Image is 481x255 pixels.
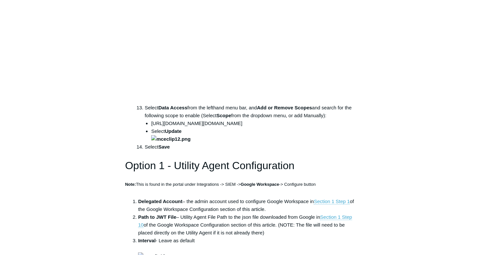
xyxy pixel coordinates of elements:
[151,128,190,142] strong: Update
[314,199,350,204] a: Section 1 Step 1
[217,113,231,118] strong: Scope
[158,144,170,150] strong: Save
[257,105,312,110] strong: Add or Remove Scopes
[151,120,356,127] li: [URL][DOMAIN_NAME][DOMAIN_NAME]
[138,199,182,204] strong: Delegated Account
[125,182,316,187] span: This is found in the portal under Integrations -> SIEM -> -> Configure button
[125,182,136,187] strong: Note:
[151,127,356,143] li: Select
[125,157,356,191] h1: Option 1 - Utility Agent Configuration
[158,105,187,110] strong: Data Access
[145,104,356,143] li: Select from the lefthand menu bar, and and search for the following scope to enable (Select from ...
[138,238,155,243] strong: Interval
[138,214,176,220] strong: Path to JWT File
[138,198,356,213] li: – the admin account used to configure Google Workspace in of the Google Workspace Configuration s...
[138,213,356,237] li: – Utility Agent File Path to the json file downloaded from Google in of the Google Workspace Conf...
[241,182,279,187] strong: Google Workspace
[145,143,356,151] li: Select
[151,135,190,143] img: mceclip12.png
